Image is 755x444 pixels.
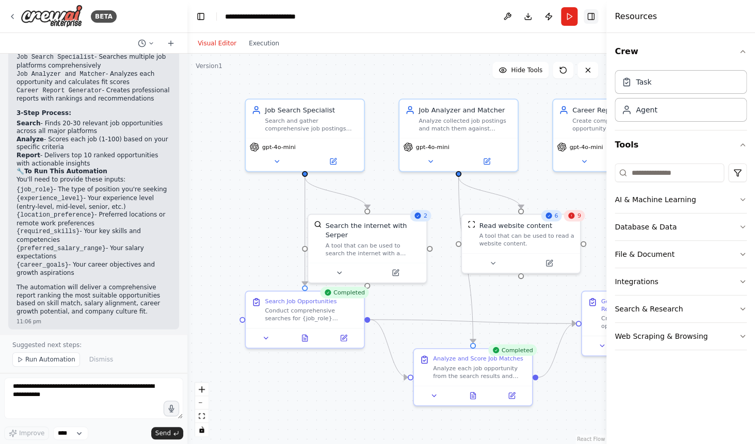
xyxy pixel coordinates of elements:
[225,11,323,22] nav: breadcrumb
[615,323,747,350] button: Web Scraping & Browsing
[615,130,747,159] button: Tools
[326,220,421,239] div: Search the internet with Serper
[4,426,49,440] button: Improve
[17,186,171,194] li: - The type of position you're seeking
[17,109,71,117] strong: 3-Step Process:
[284,332,325,343] button: View output
[17,176,171,184] p: You'll need to provide these inputs:
[195,383,208,396] button: zoom in
[195,383,208,436] div: React Flow controls
[17,120,40,127] strong: Search
[194,9,208,24] button: Hide left sidebar
[601,297,695,313] div: Generate Career Opportunity Report
[326,241,421,257] div: A tool that can be used to search the internet with a search_query. Supports different search typ...
[327,332,360,343] button: Open in side panel
[419,117,512,133] div: Analyze collected job postings and match them against candidate profile requirements including {r...
[163,37,179,50] button: Start a new chat
[459,156,513,167] button: Open in side panel
[243,37,285,50] button: Execution
[17,261,69,269] code: {career_goals}
[155,429,171,437] span: Send
[552,98,672,172] div: Career Report GeneratorCreate comprehensive career opportunity reports that rank and present the ...
[134,37,158,50] button: Switch to previous chat
[151,427,183,439] button: Send
[195,423,208,436] button: toggle interactivity
[91,10,117,23] div: BETA
[433,365,526,380] div: Analyze each job opportunity from the search results and calculate fit scores based on the candid...
[17,211,171,227] li: - Preferred locations or remote work preferences
[245,290,365,349] div: CompletedSearch Job OpportunitiesConduct comprehensive searches for {job_role} positions across m...
[262,143,296,151] span: gpt-4o-mini
[615,213,747,240] button: Database & Data
[25,355,75,364] span: Run Automation
[601,315,695,330] div: Create a comprehensive career opportunity report that presents the most suitable job matches in a...
[454,177,478,343] g: Edge from 812e17a3-3eb1-48ec-a1e7-727a75dcceee to c2465f61-3106-487a-976b-f225077d2b2c
[577,436,605,442] a: React Flow attribution
[17,168,171,176] h2: 🔧
[615,295,747,322] button: Search & Research
[300,177,310,285] g: Edge from 0e2c2557-f200-4f94-b0b2-d0581ee80c1b to 230e973d-75eb-471a-b786-e150b029da05
[17,318,171,325] div: 11:06 pm
[636,105,657,115] div: Agent
[370,315,408,382] g: Edge from 230e973d-75eb-471a-b786-e150b029da05 to c2465f61-3106-487a-976b-f225077d2b2c
[17,186,54,193] code: {job_role}
[17,120,171,136] li: - Finds 20-30 relevant job opportunities across all major platforms
[461,213,581,273] div: 69ScrapeWebsiteToolRead website contentA tool that can be used to read a website content.
[398,98,519,172] div: Job Analyzer and MatcherAnalyze collected job postings and match them against candidate profile r...
[17,152,171,168] li: - Delivers top 10 ranked opportunities with actionable insights
[300,177,372,208] g: Edge from 0e2c2557-f200-4f94-b0b2-d0581ee80c1b to 59f02129-2c78-4c5e-be81-285a9ac024cf
[492,62,549,78] button: Hide Tools
[636,77,651,87] div: Task
[488,344,537,356] div: Completed
[615,186,747,213] button: AI & Machine Learning
[433,355,523,363] div: Analyze and Score Job Matches
[577,212,581,220] span: 9
[368,267,422,278] button: Open in side panel
[17,244,171,261] li: - Your salary expectations
[416,143,449,151] span: gpt-4o-mini
[89,355,113,364] span: Dismiss
[584,9,598,24] button: Hide right sidebar
[17,261,171,277] li: - Your career objectives and growth aspirations
[17,228,79,235] code: {required_skills}
[419,105,512,115] div: Job Analyzer and Matcher
[307,213,427,283] div: 2SerperDevToolSearch the internet with SerperA tool that can be used to search the internet with ...
[17,71,106,78] code: Job Analyzer and Matcher
[615,159,747,358] div: Tools
[17,284,171,316] p: The automation will deliver a comprehensive report ranking the most suitable opportunities based ...
[17,194,171,211] li: - Your experience level (entry-level, mid-level, senior, etc.)
[19,429,44,437] span: Improve
[265,307,358,322] div: Conduct comprehensive searches for {job_role} positions across major job platforms including Link...
[615,241,747,268] button: File & Document
[164,401,179,416] button: Click to speak your automation idea
[453,390,493,401] button: View output
[84,352,118,367] button: Dismiss
[569,143,603,151] span: gpt-4o-mini
[17,87,102,94] code: Career Report Generator
[306,156,360,167] button: Open in side panel
[196,62,222,70] div: Version 1
[572,105,666,115] div: Career Report Generator
[615,66,747,130] div: Crew
[615,268,747,295] button: Integrations
[468,220,475,228] img: ScrapeWebsiteTool
[17,87,171,103] li: - Creates professional reports with rankings and recommendations
[265,105,358,115] div: Job Search Specialist
[195,409,208,423] button: fit view
[17,211,94,219] code: {location_preference}
[17,195,84,202] code: {experience_level}
[17,136,44,143] strong: Analyze
[370,315,575,328] g: Edge from 230e973d-75eb-471a-b786-e150b029da05 to 253df64b-3b63-451d-808b-cc4d62b807b3
[17,227,171,244] li: - Your key skills and competencies
[454,177,526,208] g: Edge from 812e17a3-3eb1-48ec-a1e7-727a75dcceee to 2890c04c-75bf-4465-9919-b5ed7a37184b
[581,290,701,356] div: Generate Career Opportunity ReportCreate a comprehensive career opportunity report that presents ...
[265,297,336,305] div: Search Job Opportunities
[615,10,657,23] h4: Resources
[314,220,322,228] img: SerperDevTool
[265,117,358,133] div: Search and gather comprehensive job postings from LinkedIn, [DOMAIN_NAME], and other major job pl...
[424,212,427,220] span: 2
[191,37,243,50] button: Visual Editor
[17,136,171,152] li: - Scores each job (1-100) based on your specific criteria
[413,348,533,406] div: CompletedAnalyze and Score Job MatchesAnalyze each job opportunity from the search results and ca...
[17,53,171,70] li: - Searches multiple job platforms comprehensively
